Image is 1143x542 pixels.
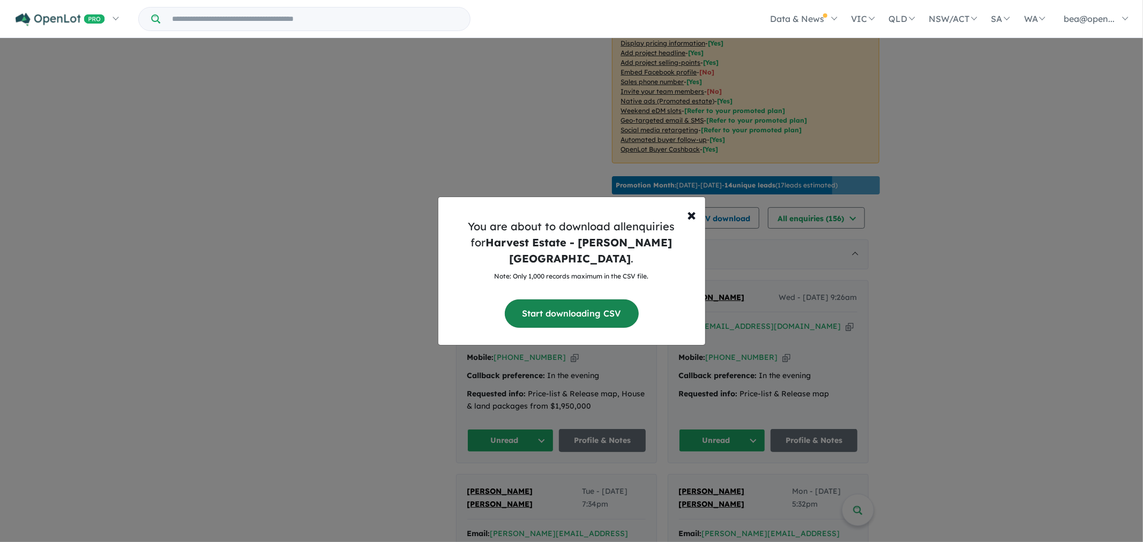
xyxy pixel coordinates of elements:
[447,219,697,267] h5: You are about to download all enquiries for .
[505,299,639,328] button: Start downloading CSV
[16,13,105,26] img: Openlot PRO Logo White
[688,204,697,225] span: ×
[447,271,697,282] p: Note: Only 1,000 records maximum in the CSV file.
[486,236,673,265] strong: Harvest Estate - [PERSON_NAME][GEOGRAPHIC_DATA]
[162,7,468,31] input: Try estate name, suburb, builder or developer
[1064,13,1115,24] span: bea@open...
